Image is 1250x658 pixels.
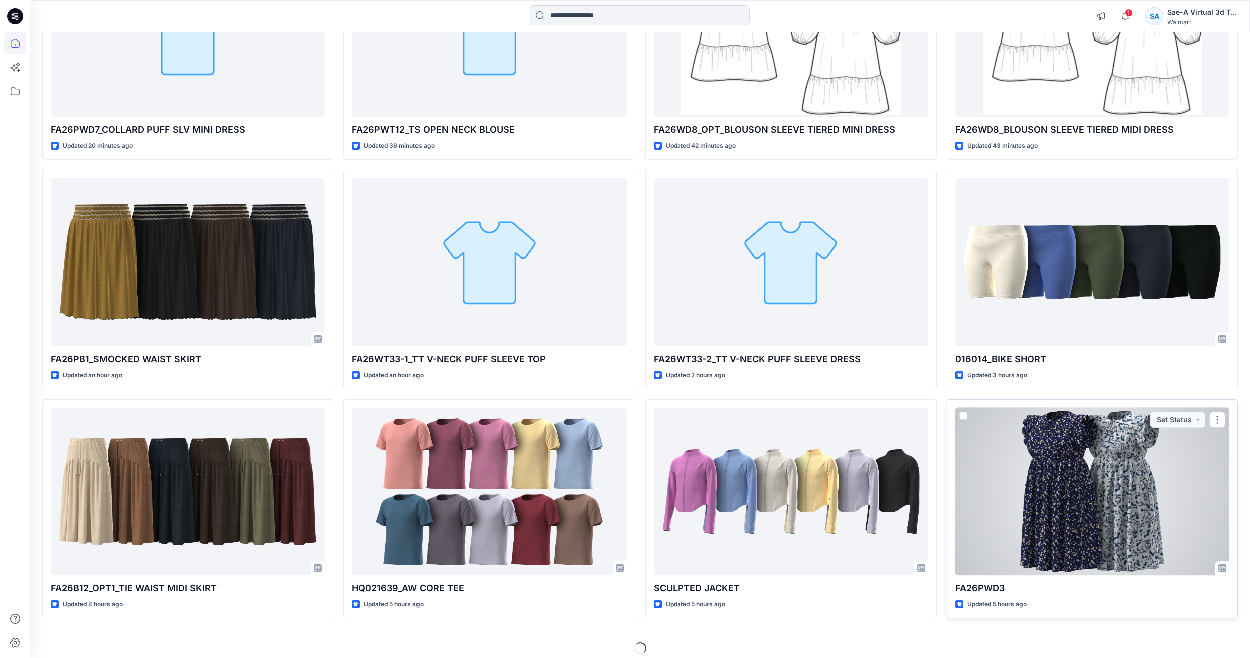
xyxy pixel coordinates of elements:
[352,581,626,595] p: HQ021639_AW CORE TEE
[654,123,928,137] p: FA26WD8_OPT_BLOUSON SLEEVE TIERED MINI DRESS
[364,599,424,610] p: Updated 5 hours ago
[63,599,123,610] p: Updated 4 hours ago
[364,370,424,381] p: Updated an hour ago
[51,581,325,595] p: FA26B12_OPT1_TIE WAIST MIDI SKIRT
[654,178,928,346] a: FA26WT33-2_TT V-NECK PUFF SLEEVE DRESS
[1167,6,1237,18] div: Sae-A Virtual 3d Team
[654,581,928,595] p: SCULPTED JACKET
[352,352,626,366] p: FA26WT33-1_TT V-NECK PUFF SLEEVE TOP
[967,370,1027,381] p: Updated 3 hours ago
[352,178,626,346] a: FA26WT33-1_TT V-NECK PUFF SLEEVE TOP
[364,141,435,151] p: Updated 36 minutes ago
[51,352,325,366] p: FA26PB1_SMOCKED WAIST SKIRT
[967,599,1027,610] p: Updated 5 hours ago
[967,141,1038,151] p: Updated 43 minutes ago
[352,123,626,137] p: FA26PWT12_TS OPEN NECK BLOUSE
[955,581,1229,595] p: FA26PWD3
[1145,7,1163,25] div: SA
[1167,18,1237,26] div: Walmart
[955,408,1229,575] a: FA26PWD3
[955,352,1229,366] p: 016014_BIKE SHORT
[51,178,325,346] a: FA26PB1_SMOCKED WAIST SKIRT
[666,141,736,151] p: Updated 42 minutes ago
[955,178,1229,346] a: 016014_BIKE SHORT
[955,123,1229,137] p: FA26WD8_BLOUSON SLEEVE TIERED MIDI DRESS
[1125,9,1133,17] span: 1
[654,352,928,366] p: FA26WT33-2_TT V-NECK PUFF SLEEVE DRESS
[63,370,122,381] p: Updated an hour ago
[63,141,133,151] p: Updated 20 minutes ago
[352,408,626,575] a: HQ021639_AW CORE TEE
[666,370,725,381] p: Updated 2 hours ago
[51,408,325,575] a: FA26B12_OPT1_TIE WAIST MIDI SKIRT
[654,408,928,575] a: SCULPTED JACKET
[51,123,325,137] p: FA26PWD7_COLLARD PUFF SLV MINI DRESS
[666,599,725,610] p: Updated 5 hours ago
